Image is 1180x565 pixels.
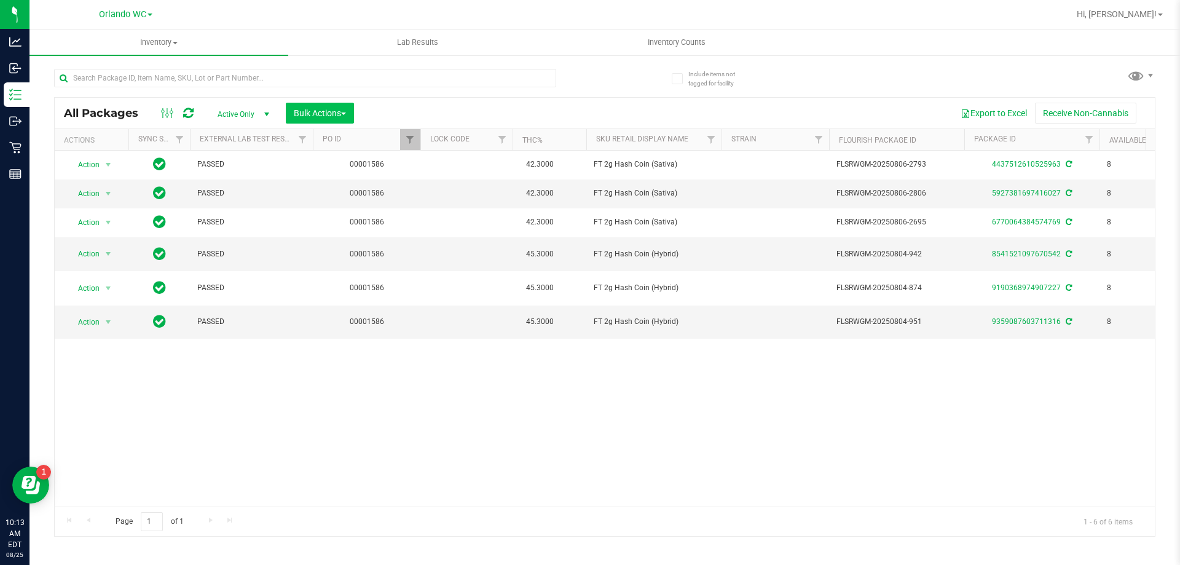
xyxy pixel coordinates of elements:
span: FLSRWGM-20250806-2806 [836,188,957,199]
iframe: Resource center unread badge [36,465,51,480]
span: Sync from Compliance System [1064,189,1072,197]
a: 00001586 [350,250,384,258]
span: 8 [1107,316,1154,328]
span: 8 [1107,282,1154,294]
inline-svg: Reports [9,168,22,180]
a: Lock Code [430,135,470,143]
span: FT 2g Hash Coin (Sativa) [594,188,714,199]
a: Filter [492,129,513,150]
a: Filter [1079,129,1099,150]
span: 8 [1107,216,1154,228]
span: In Sync [153,313,166,330]
button: Export to Excel [953,103,1035,124]
a: Strain [731,135,757,143]
span: select [101,314,116,331]
a: Filter [400,129,420,150]
span: FT 2g Hash Coin (Hybrid) [594,282,714,294]
button: Bulk Actions [286,103,354,124]
span: Action [67,245,100,263]
span: 45.3000 [520,313,560,331]
a: THC% [522,136,543,144]
span: FLSRWGM-20250806-2793 [836,159,957,170]
a: PO ID [323,135,341,143]
span: 45.3000 [520,279,560,297]
iframe: Resource center [12,467,49,504]
a: Filter [170,129,190,150]
span: Action [67,314,100,331]
span: FLSRWGM-20250804-951 [836,316,957,328]
span: In Sync [153,184,166,202]
span: Inventory Counts [631,37,722,48]
span: Action [67,156,100,173]
a: Sync Status [138,135,186,143]
div: Actions [64,136,124,144]
a: 00001586 [350,218,384,226]
span: All Packages [64,106,151,120]
inline-svg: Inventory [9,89,22,101]
input: 1 [141,512,163,531]
span: PASSED [197,216,305,228]
a: 8541521097670542 [992,250,1061,258]
a: External Lab Test Result [200,135,296,143]
a: 00001586 [350,283,384,292]
span: select [101,185,116,202]
span: Page of 1 [105,512,194,531]
a: Lab Results [288,30,547,55]
span: Action [67,214,100,231]
a: 00001586 [350,317,384,326]
button: Receive Non-Cannabis [1035,103,1136,124]
span: Action [67,185,100,202]
a: Inventory [29,30,288,55]
span: PASSED [197,316,305,328]
span: 45.3000 [520,245,560,263]
p: 10:13 AM EDT [6,517,24,550]
inline-svg: Inbound [9,62,22,74]
span: FLSRWGM-20250806-2695 [836,216,957,228]
a: Filter [809,129,829,150]
span: 42.3000 [520,184,560,202]
span: Action [67,280,100,297]
a: Flourish Package ID [839,136,916,144]
span: Orlando WC [99,9,146,20]
p: 08/25 [6,550,24,559]
span: In Sync [153,213,166,231]
span: In Sync [153,245,166,263]
span: FT 2g Hash Coin (Hybrid) [594,248,714,260]
span: 8 [1107,248,1154,260]
inline-svg: Analytics [9,36,22,48]
span: Sync from Compliance System [1064,283,1072,292]
a: Package ID [974,135,1016,143]
span: Hi, [PERSON_NAME]! [1077,9,1157,19]
a: Sku Retail Display Name [596,135,688,143]
a: 9190368974907227 [992,283,1061,292]
span: 8 [1107,159,1154,170]
span: select [101,280,116,297]
a: Filter [293,129,313,150]
input: Search Package ID, Item Name, SKU, Lot or Part Number... [54,69,556,87]
span: In Sync [153,279,166,296]
span: FLSRWGM-20250804-874 [836,282,957,294]
inline-svg: Retail [9,141,22,154]
span: Lab Results [380,37,455,48]
span: PASSED [197,248,305,260]
a: Filter [701,129,722,150]
span: Sync from Compliance System [1064,250,1072,258]
a: 9359087603711316 [992,317,1061,326]
span: FLSRWGM-20250804-942 [836,248,957,260]
span: In Sync [153,156,166,173]
span: 1 - 6 of 6 items [1074,512,1143,531]
span: Bulk Actions [294,108,346,118]
a: 4437512610525963 [992,160,1061,168]
span: Include items not tagged for facility [688,69,750,88]
span: select [101,156,116,173]
span: 8 [1107,188,1154,199]
span: FT 2g Hash Coin (Sativa) [594,216,714,228]
span: Sync from Compliance System [1064,218,1072,226]
a: 00001586 [350,160,384,168]
a: Inventory Counts [547,30,806,55]
span: FT 2g Hash Coin (Hybrid) [594,316,714,328]
a: 6770064384574769 [992,218,1061,226]
span: PASSED [197,188,305,199]
span: PASSED [197,282,305,294]
span: Inventory [29,37,288,48]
